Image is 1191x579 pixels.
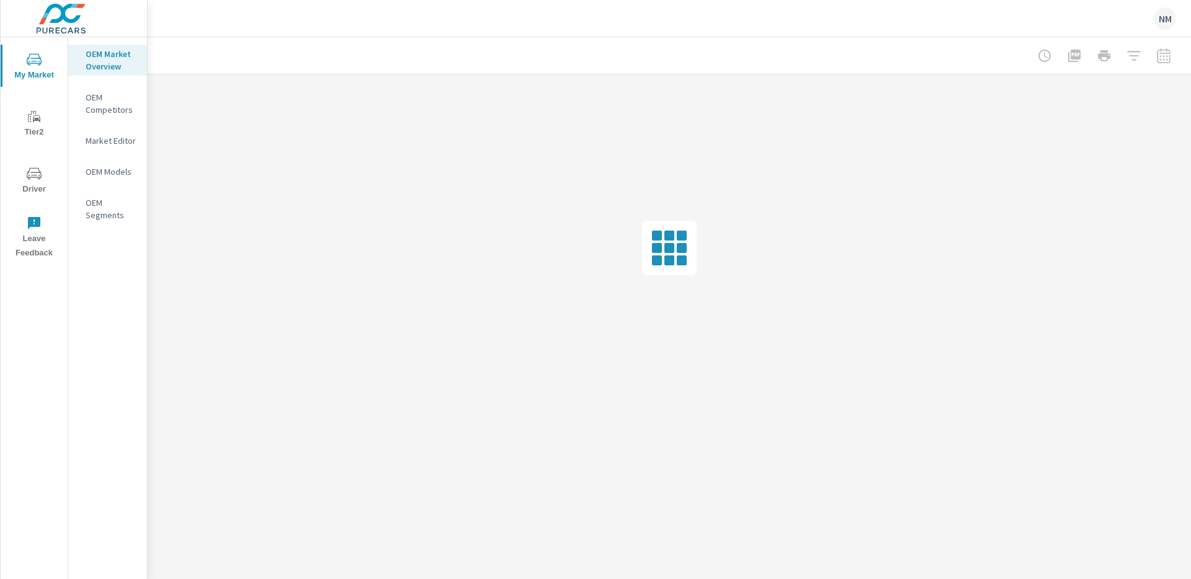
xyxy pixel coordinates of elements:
div: Market Editor [68,131,147,150]
span: Tier2 [4,109,64,139]
div: nav menu [1,37,68,265]
p: OEM Models [86,166,137,178]
p: Market Editor [86,135,137,147]
div: OEM Models [68,162,147,181]
div: OEM Market Overview [68,45,147,76]
span: Leave Feedback [4,216,64,260]
div: OEM Segments [68,193,147,224]
span: Driver [4,166,64,197]
div: NM [1154,7,1176,30]
p: OEM Segments [86,197,137,221]
p: OEM Competitors [86,91,137,116]
p: OEM Market Overview [86,48,137,73]
div: OEM Competitors [68,88,147,119]
span: My Market [4,52,64,82]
